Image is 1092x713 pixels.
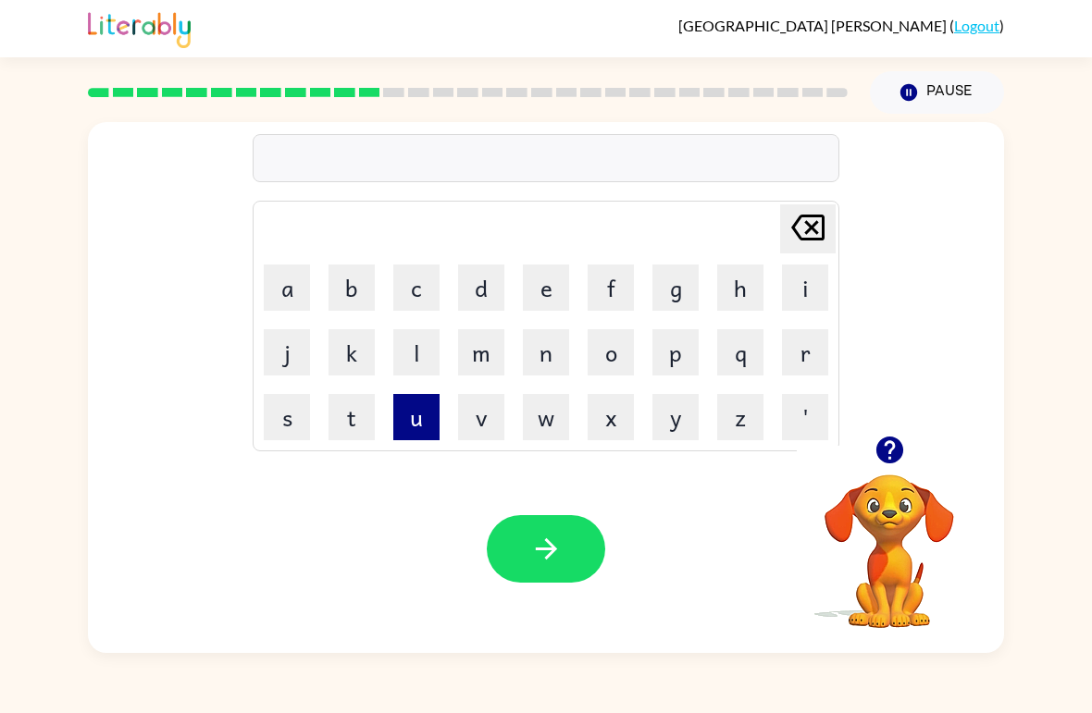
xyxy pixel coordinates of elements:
[329,264,375,311] button: b
[458,329,504,375] button: m
[588,329,634,375] button: o
[870,71,1004,114] button: Pause
[797,446,982,631] video: Your browser must support playing .mp4 files to use Literably. Please try using another browser.
[652,264,699,311] button: g
[652,329,699,375] button: p
[393,264,440,311] button: c
[588,394,634,440] button: x
[523,264,569,311] button: e
[393,394,440,440] button: u
[652,394,699,440] button: y
[678,17,949,34] span: [GEOGRAPHIC_DATA] [PERSON_NAME]
[264,264,310,311] button: a
[458,394,504,440] button: v
[88,7,191,48] img: Literably
[393,329,440,375] button: l
[523,329,569,375] button: n
[782,394,828,440] button: '
[954,17,999,34] a: Logout
[717,329,763,375] button: q
[458,264,504,311] button: d
[264,329,310,375] button: j
[782,329,828,375] button: r
[264,394,310,440] button: s
[588,264,634,311] button: f
[329,394,375,440] button: t
[717,394,763,440] button: z
[523,394,569,440] button: w
[717,264,763,311] button: h
[329,329,375,375] button: k
[782,264,828,311] button: i
[678,17,1004,34] div: ( )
